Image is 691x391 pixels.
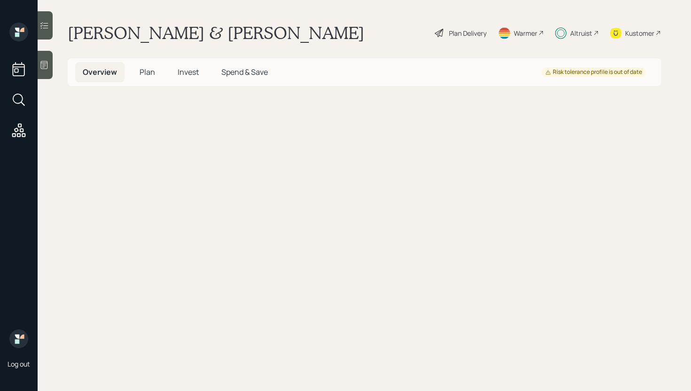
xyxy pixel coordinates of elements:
[9,329,28,348] img: retirable_logo.png
[449,28,487,38] div: Plan Delivery
[221,67,268,77] span: Spend & Save
[68,23,364,43] h1: [PERSON_NAME] & [PERSON_NAME]
[140,67,155,77] span: Plan
[514,28,537,38] div: Warmer
[178,67,199,77] span: Invest
[83,67,117,77] span: Overview
[570,28,592,38] div: Altruist
[545,68,642,76] div: Risk tolerance profile is out of date
[625,28,654,38] div: Kustomer
[8,359,30,368] div: Log out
